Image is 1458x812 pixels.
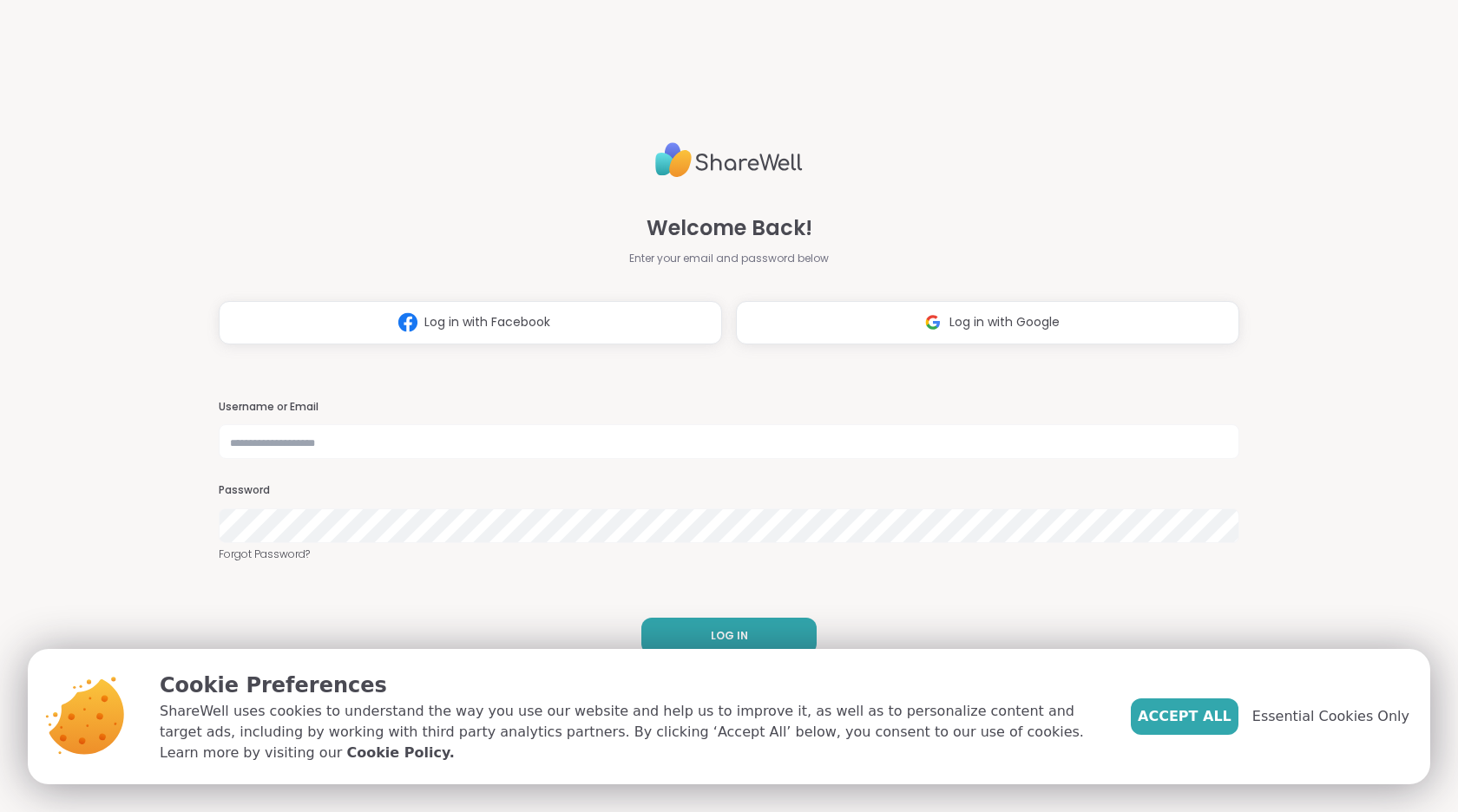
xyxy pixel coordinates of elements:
span: LOG IN [711,628,748,644]
button: Accept All [1131,698,1238,735]
img: ShareWell Logo [655,135,803,185]
a: Cookie Policy. [346,743,454,763]
button: LOG IN [641,618,817,654]
button: Log in with Google [736,301,1239,344]
span: Log in with Facebook [424,313,550,331]
span: Essential Cookies Only [1252,706,1409,727]
p: Cookie Preferences [160,670,1103,701]
span: Enter your email and password below [629,251,829,266]
button: Log in with Facebook [219,301,722,344]
span: Accept All [1138,706,1231,727]
img: ShareWell Logomark [391,306,424,338]
h3: Password [219,483,1239,498]
a: Forgot Password? [219,547,1239,562]
span: Welcome Back! [647,213,812,244]
p: ShareWell uses cookies to understand the way you use our website and help us to improve it, as we... [160,701,1103,763]
img: ShareWell Logomark [916,306,949,338]
span: Log in with Google [949,313,1060,331]
h3: Username or Email [219,400,1239,415]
